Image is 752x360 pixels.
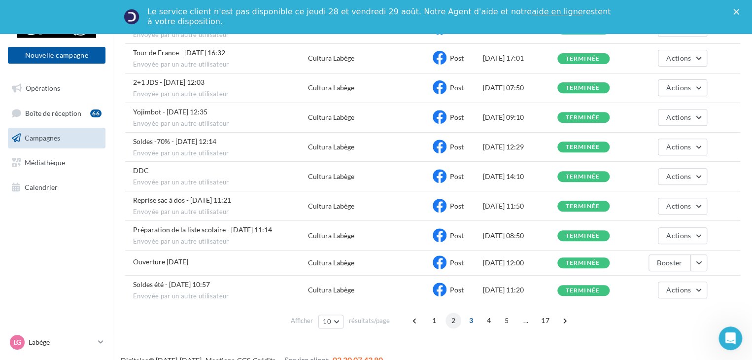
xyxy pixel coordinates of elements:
[133,237,308,246] span: Envoyée par un autre utilisateur
[482,142,557,152] div: [DATE] 12:29
[450,202,464,210] span: Post
[308,142,354,152] div: Cultura Labège
[658,50,707,67] button: Actions
[133,149,308,158] span: Envoyée par un autre utilisateur
[25,134,60,142] span: Campagnes
[482,112,557,122] div: [DATE] 09:10
[450,258,464,267] span: Post
[565,114,600,121] div: terminée
[323,318,331,325] span: 10
[666,172,691,180] span: Actions
[658,168,707,185] button: Actions
[133,90,308,99] span: Envoyée par un autre utilisateur
[308,172,354,181] div: Cultura Labège
[718,326,742,350] iframe: Intercom live chat
[133,78,205,86] span: 2+1 JDS - 04-07-2025 12:03
[124,9,139,25] img: Profile image for Service-Client
[133,225,272,234] span: Préparation de la liste scolaire - 25-06-2025 11:14
[426,313,442,328] span: 1
[147,7,613,27] div: Le service client n'est pas disponible ce jeudi 28 et vendredi 29 août. Notre Agent d'aide et not...
[133,119,308,128] span: Envoyée par un autre utilisateur
[565,288,600,294] div: terminée
[565,233,600,239] div: terminée
[133,280,210,288] span: Soldes été - 25-06-2025 10:57
[133,257,188,266] span: Ouverture Dimanche 29/06
[518,313,534,328] span: ...
[6,128,107,148] a: Campagnes
[463,313,479,328] span: 3
[450,83,464,92] span: Post
[666,286,691,294] span: Actions
[532,7,582,16] a: aide en ligne
[450,231,464,240] span: Post
[25,108,81,117] span: Boîte de réception
[666,231,691,240] span: Actions
[666,143,691,151] span: Actions
[133,137,216,145] span: Soldes -70% - 04-07-2025 12:14
[13,337,21,347] span: Lg
[565,85,600,91] div: terminée
[26,84,60,92] span: Opérations
[666,83,691,92] span: Actions
[537,313,553,328] span: 17
[499,313,514,328] span: 5
[649,254,690,271] button: Booster
[565,144,600,150] div: terminée
[349,316,390,325] span: résultats/page
[8,333,105,352] a: Lg Labège
[29,337,94,347] p: Labège
[25,158,65,167] span: Médiathèque
[666,202,691,210] span: Actions
[658,282,707,298] button: Actions
[133,60,308,69] span: Envoyée par un autre utilisateur
[733,9,743,15] div: Fermer
[450,172,464,180] span: Post
[482,231,557,241] div: [DATE] 08:50
[291,316,313,325] span: Afficher
[658,109,707,126] button: Actions
[133,108,207,116] span: Yojimbot - 04-07-2025 12:35
[308,285,354,295] div: Cultura Labège
[658,198,707,215] button: Actions
[481,313,497,328] span: 4
[565,260,600,266] div: terminée
[318,315,343,328] button: 10
[308,83,354,93] div: Cultura Labège
[482,285,557,295] div: [DATE] 11:20
[565,174,600,180] div: terminée
[133,292,308,301] span: Envoyée par un autre utilisateur
[565,56,600,62] div: terminée
[6,152,107,173] a: Médiathèque
[450,286,464,294] span: Post
[445,313,461,328] span: 2
[25,182,58,191] span: Calendrier
[308,201,354,211] div: Cultura Labège
[482,258,557,268] div: [DATE] 12:00
[308,112,354,122] div: Cultura Labège
[133,208,308,216] span: Envoyée par un autre utilisateur
[133,48,225,57] span: Tour de France - 10-07-2025 16:32
[450,54,464,62] span: Post
[658,139,707,155] button: Actions
[6,103,107,124] a: Boîte de réception66
[450,113,464,121] span: Post
[482,201,557,211] div: [DATE] 11:50
[308,258,354,268] div: Cultura Labège
[6,78,107,99] a: Opérations
[133,166,149,175] span: DDC
[666,113,691,121] span: Actions
[308,53,354,63] div: Cultura Labège
[133,196,231,204] span: Reprise sac à dos - 25-06-2025 11:21
[133,178,308,187] span: Envoyée par un autre utilisateur
[565,203,600,210] div: terminée
[308,231,354,241] div: Cultura Labège
[658,227,707,244] button: Actions
[482,83,557,93] div: [DATE] 07:50
[482,172,557,181] div: [DATE] 14:10
[658,79,707,96] button: Actions
[666,54,691,62] span: Actions
[133,31,308,39] span: Envoyée par un autre utilisateur
[6,177,107,198] a: Calendrier
[482,53,557,63] div: [DATE] 17:01
[90,109,102,117] div: 66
